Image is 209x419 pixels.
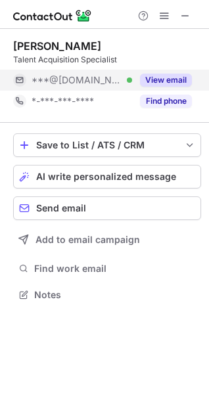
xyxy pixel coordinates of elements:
[34,289,196,301] span: Notes
[140,74,192,87] button: Reveal Button
[36,203,86,213] span: Send email
[32,74,122,86] span: ***@[DOMAIN_NAME]
[36,171,176,182] span: AI write personalized message
[13,39,101,53] div: [PERSON_NAME]
[140,95,192,108] button: Reveal Button
[34,263,196,275] span: Find work email
[35,234,140,245] span: Add to email campaign
[13,54,201,66] div: Talent Acquisition Specialist
[13,165,201,188] button: AI write personalized message
[13,228,201,252] button: Add to email campaign
[13,259,201,278] button: Find work email
[13,286,201,304] button: Notes
[13,133,201,157] button: save-profile-one-click
[36,140,178,150] div: Save to List / ATS / CRM
[13,8,92,24] img: ContactOut v5.3.10
[13,196,201,220] button: Send email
